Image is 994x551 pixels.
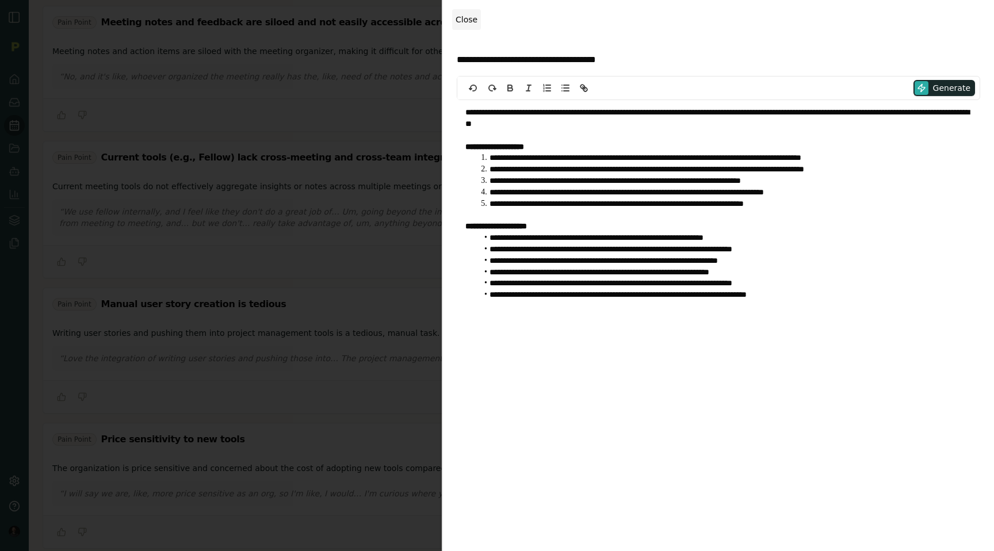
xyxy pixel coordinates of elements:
span: Generate [933,82,970,94]
button: Ordered [539,81,555,95]
button: Generate [913,80,975,96]
button: Bullet [557,81,574,95]
button: Bold [502,81,518,95]
button: redo [484,81,500,95]
span: Close [456,15,477,24]
button: Link [576,81,592,95]
button: undo [465,81,481,95]
button: Close [452,9,481,30]
button: Italic [521,81,537,95]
